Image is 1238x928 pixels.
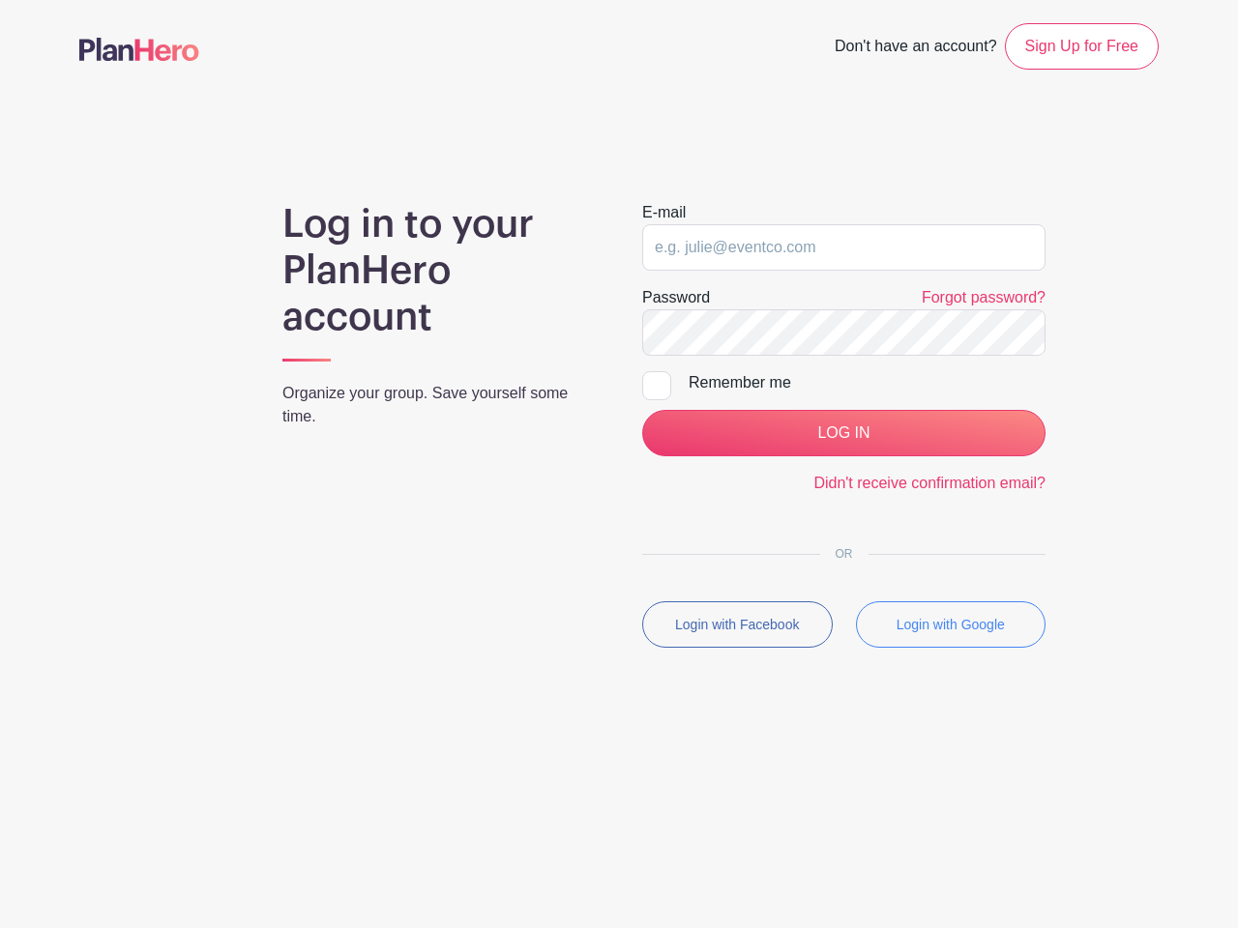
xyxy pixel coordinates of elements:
span: Don't have an account? [835,27,997,70]
small: Login with Facebook [675,617,799,632]
span: OR [820,547,869,561]
input: LOG IN [642,410,1046,456]
label: Password [642,286,710,309]
a: Sign Up for Free [1005,23,1159,70]
img: logo-507f7623f17ff9eddc593b1ce0a138ce2505c220e1c5a4e2b4648c50719b7d32.svg [79,38,199,61]
p: Organize your group. Save yourself some time. [282,382,596,428]
h1: Log in to your PlanHero account [282,201,596,340]
button: Login with Facebook [642,601,833,648]
input: e.g. julie@eventco.com [642,224,1046,271]
label: E-mail [642,201,686,224]
small: Login with Google [897,617,1005,632]
button: Login with Google [856,601,1046,648]
div: Remember me [689,371,1046,394]
a: Forgot password? [922,289,1046,305]
a: Didn't receive confirmation email? [813,475,1046,491]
